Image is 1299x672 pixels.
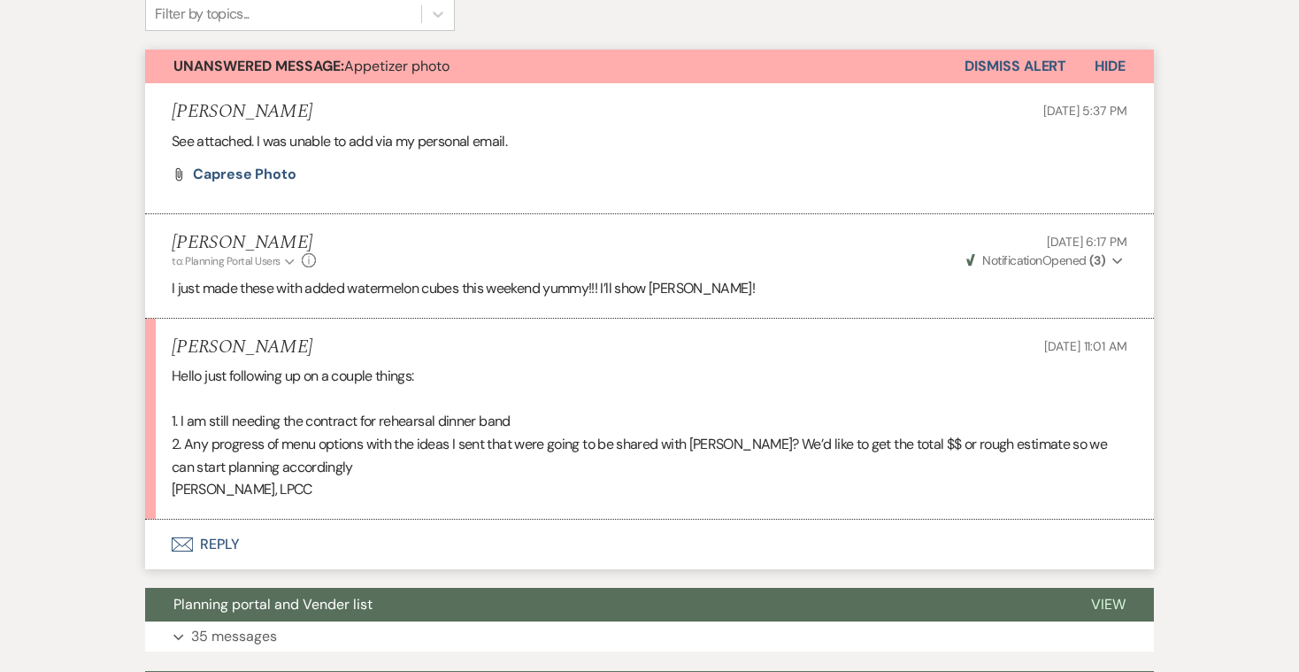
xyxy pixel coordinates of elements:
[193,167,296,182] a: Caprese photo
[964,251,1127,270] button: NotificationOpened (3)
[173,595,373,614] span: Planning portal and Vender list
[193,165,296,183] span: Caprese photo
[172,253,297,269] button: to: Planning Portal Users
[966,252,1105,268] span: Opened
[1043,103,1127,119] span: [DATE] 5:37 PM
[145,520,1154,569] button: Reply
[1095,57,1126,75] span: Hide
[1091,595,1126,614] span: View
[145,588,1063,622] button: Planning portal and Vender list
[145,622,1154,652] button: 35 messages
[172,336,312,359] h5: [PERSON_NAME]
[965,50,1066,83] button: Dismiss Alert
[1047,234,1127,250] span: [DATE] 6:17 PM
[173,57,344,75] strong: Unanswered Message:
[155,4,250,25] div: Filter by topics...
[172,101,312,123] h5: [PERSON_NAME]
[1089,252,1105,268] strong: ( 3 )
[172,254,281,268] span: to: Planning Portal Users
[982,252,1042,268] span: Notification
[172,130,1127,153] p: See attached. I was unable to add via my personal email.
[1044,338,1127,354] span: [DATE] 11:01 AM
[172,365,1127,501] div: Hello just following up on a couple things: 1. I am still needing the contract for rehearsal dinn...
[173,57,450,75] span: Appetizer photo
[1063,588,1154,622] button: View
[145,50,965,83] button: Unanswered Message:Appetizer photo
[172,232,316,254] h5: [PERSON_NAME]
[191,625,277,648] p: 35 messages
[172,277,1127,300] p: I just made these with added watermelon cubes this weekend yummy!!! I’ll show [PERSON_NAME]!
[1066,50,1154,83] button: Hide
